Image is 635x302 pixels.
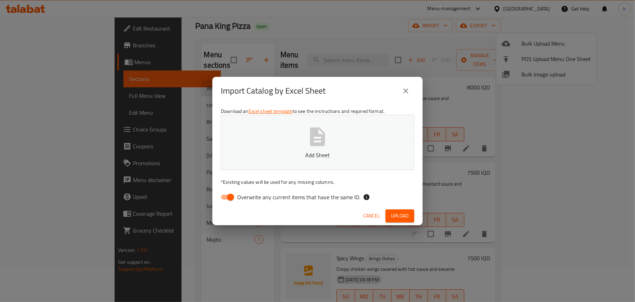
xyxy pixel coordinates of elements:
button: Cancel [360,209,383,222]
svg: If the overwrite option isn't selected, then the items that match an existing ID will be ignored ... [363,194,370,201]
div: Download an to see the instructions and required format. [212,105,423,207]
p: Existing values will be used for any missing columns. [221,179,414,186]
span: Upload [391,212,409,220]
p: Add Sheet [232,151,403,159]
button: close [397,82,414,99]
span: Cancel [363,212,380,220]
h2: Import Catalog by Excel Sheet [221,85,326,96]
a: Excel sheet template [248,107,293,116]
button: Add Sheet [221,115,414,170]
button: Upload [385,209,414,222]
span: Overwrite any current items that have the same ID. [237,193,360,201]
